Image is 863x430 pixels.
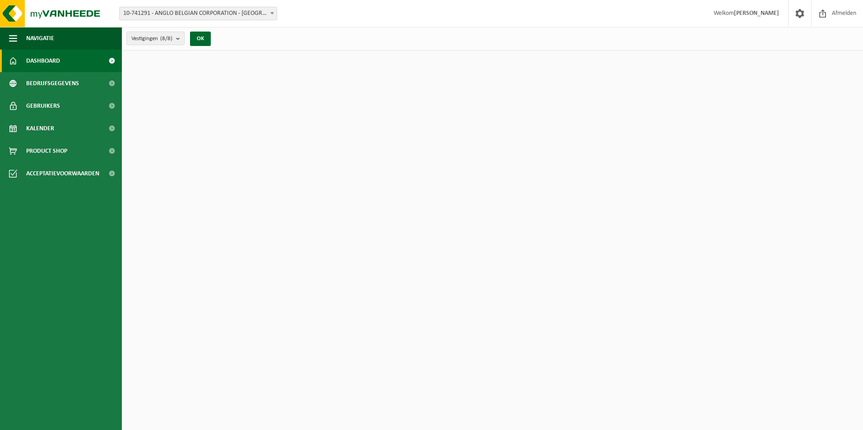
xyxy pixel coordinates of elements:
[120,7,277,20] span: 10-741291 - ANGLO BELGIAN CORPORATION - GENT
[26,162,99,185] span: Acceptatievoorwaarden
[26,117,54,140] span: Kalender
[26,140,67,162] span: Product Shop
[119,7,277,20] span: 10-741291 - ANGLO BELGIAN CORPORATION - GENT
[26,95,60,117] span: Gebruikers
[190,32,211,46] button: OK
[26,50,60,72] span: Dashboard
[126,32,185,45] button: Vestigingen(8/8)
[26,27,54,50] span: Navigatie
[131,32,172,46] span: Vestigingen
[26,72,79,95] span: Bedrijfsgegevens
[734,10,779,17] strong: [PERSON_NAME]
[160,36,172,41] count: (8/8)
